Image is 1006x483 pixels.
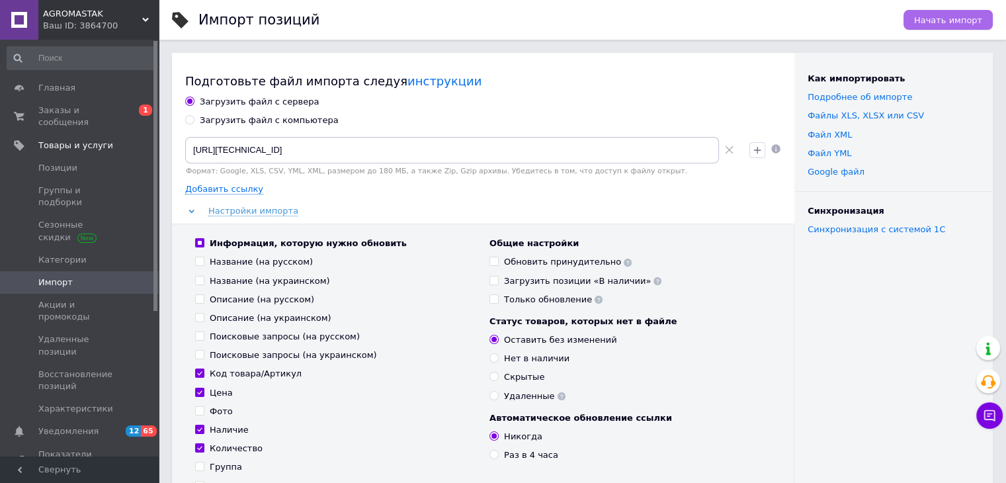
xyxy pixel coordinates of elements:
[903,10,993,30] button: Начать импорт
[210,294,314,306] div: Описание (на русском)
[38,82,75,94] span: Главная
[38,254,87,266] span: Категории
[489,238,771,249] div: Общие настройки
[210,256,313,268] div: Название (на русском)
[504,275,661,287] div: Загрузить позиции «В наличии»
[38,369,122,392] span: Восстановление позиций
[504,431,542,443] div: Никогда
[139,105,152,116] span: 1
[38,140,113,152] span: Товары и услуги
[38,105,122,128] span: Заказы и сообщения
[808,130,852,140] a: Файл XML
[198,12,319,28] h1: Импорт позиций
[38,403,113,415] span: Характеристики
[185,184,263,195] span: Добавить ссылку
[210,238,407,249] div: Информация, которую нужно обновить
[38,219,122,243] span: Сезонные скидки
[210,312,331,324] div: Описание (на украинском)
[808,205,980,217] div: Синхронизация
[43,8,142,20] span: AGROMASTAK
[504,294,603,306] div: Только обновление
[210,406,233,417] div: Фото
[38,425,99,437] span: Уведомления
[38,185,122,208] span: Группы и подборки
[43,20,159,32] div: Ваш ID: 3864700
[38,333,122,357] span: Удаленные позиции
[38,299,122,323] span: Акции и промокоды
[210,331,360,343] div: Поисковые запросы (на русском)
[7,46,156,70] input: Поиск
[504,449,558,461] div: Раз в 4 часа
[185,73,781,89] div: Подготовьте файл импорта следуя
[126,425,141,437] span: 12
[504,256,632,268] div: Обновить принудительно
[210,424,249,436] div: Наличие
[808,148,851,158] a: Файл YML
[504,353,569,365] div: Нет в наличии
[185,137,719,163] input: Укажите ссылку
[489,412,771,424] div: Автоматическое обновление ссылки
[38,162,77,174] span: Позиции
[407,74,482,88] a: инструкции
[210,461,242,473] div: Группа
[210,275,330,287] div: Название (на украинском)
[808,73,980,85] div: Как импортировать
[210,387,233,399] div: Цена
[210,368,302,380] div: Код товара/Артикул
[504,390,566,402] div: Удаленные
[808,92,912,102] a: Подробнее об импорте
[208,206,298,216] span: Настройки импорта
[504,371,544,383] div: Скрытые
[504,334,617,346] div: Оставить без изменений
[200,96,319,108] div: Загрузить файл с сервера
[976,402,1003,429] button: Чат с покупателем
[808,224,945,234] a: Синхронизация с системой 1С
[808,167,864,177] a: Google файл
[38,277,73,288] span: Импорт
[210,443,263,455] div: Количество
[210,349,377,361] div: Поисковые запросы (на украинском)
[489,316,771,328] div: Статус товаров, которых нет в файле
[808,110,924,120] a: Файлы ХLS, XLSX или CSV
[38,449,122,472] span: Показатели работы компании
[200,114,339,126] div: Загрузить файл с компьютера
[185,167,739,175] div: Формат: Google, XLS, CSV, YML, XML, размером до 180 МБ, а также Zip, Gzip архивы. Убедитесь в том...
[141,425,156,437] span: 65
[914,15,982,25] span: Начать импорт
